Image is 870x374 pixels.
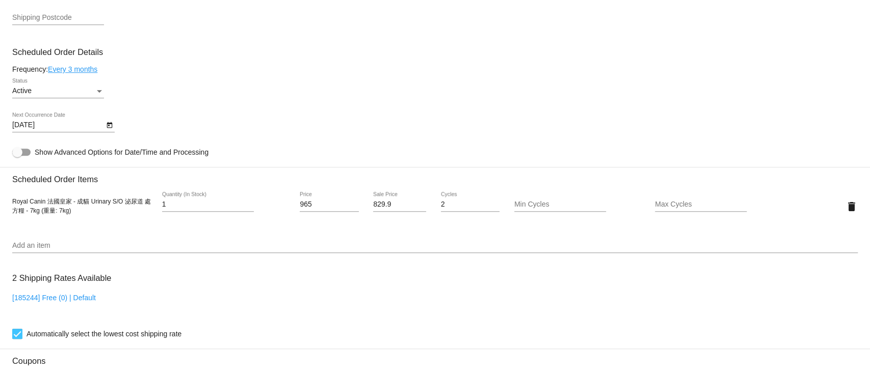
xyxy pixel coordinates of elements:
div: Frequency: [12,65,858,73]
input: Sale Price [373,200,426,209]
h3: Scheduled Order Items [12,167,858,184]
input: Price [300,200,358,209]
span: Show Advanced Options for Date/Time and Processing [35,147,208,157]
input: Cycles [441,200,499,209]
mat-select: Status [12,87,104,95]
a: [185244] Free (0) | Default [12,294,96,302]
input: Shipping Postcode [12,14,104,22]
a: Every 3 months [48,65,97,73]
input: Min Cycles [514,200,606,209]
button: Open calendar [104,119,115,130]
input: Max Cycles [655,200,747,209]
input: Quantity (In Stock) [162,200,254,209]
h3: Coupons [12,349,858,366]
h3: Scheduled Order Details [12,47,858,57]
span: Active [12,87,32,95]
span: Automatically select the lowest cost shipping rate [27,328,181,340]
input: Next Occurrence Date [12,121,104,129]
span: Royal Canin 法國皇家 - 成貓 Urinary S/O 泌尿道 處方糧 - 7kg (重量: 7kg) [12,198,151,214]
h3: 2 Shipping Rates Available [12,267,111,289]
mat-icon: delete [846,200,858,213]
input: Add an item [12,242,858,250]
